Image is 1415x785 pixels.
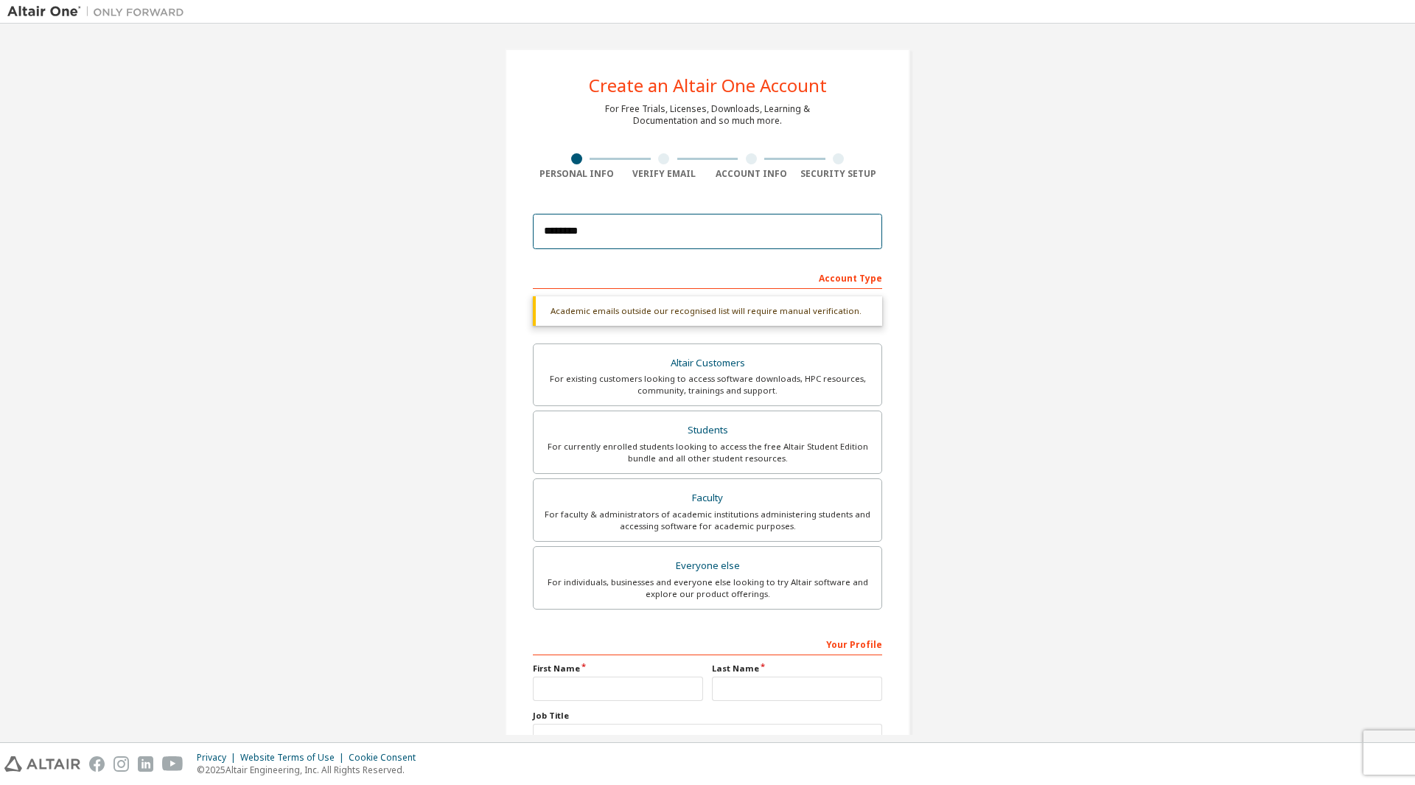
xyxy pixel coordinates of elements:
[542,556,873,576] div: Everyone else
[533,710,882,722] label: Job Title
[605,103,810,127] div: For Free Trials, Licenses, Downloads, Learning & Documentation and so much more.
[197,752,240,764] div: Privacy
[542,353,873,374] div: Altair Customers
[7,4,192,19] img: Altair One
[240,752,349,764] div: Website Terms of Use
[89,756,105,772] img: facebook.svg
[542,488,873,509] div: Faculty
[621,168,708,180] div: Verify Email
[113,756,129,772] img: instagram.svg
[542,576,873,600] div: For individuals, businesses and everyone else looking to try Altair software and explore our prod...
[162,756,184,772] img: youtube.svg
[589,77,827,94] div: Create an Altair One Account
[533,663,703,674] label: First Name
[542,420,873,441] div: Students
[707,168,795,180] div: Account Info
[795,168,883,180] div: Security Setup
[349,752,424,764] div: Cookie Consent
[197,764,424,776] p: © 2025 Altair Engineering, Inc. All Rights Reserved.
[712,663,882,674] label: Last Name
[533,632,882,655] div: Your Profile
[533,168,621,180] div: Personal Info
[542,509,873,532] div: For faculty & administrators of academic institutions administering students and accessing softwa...
[542,441,873,464] div: For currently enrolled students looking to access the free Altair Student Edition bundle and all ...
[4,756,80,772] img: altair_logo.svg
[138,756,153,772] img: linkedin.svg
[533,296,882,326] div: Academic emails outside our recognised list will require manual verification.
[542,373,873,397] div: For existing customers looking to access software downloads, HPC resources, community, trainings ...
[533,265,882,289] div: Account Type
